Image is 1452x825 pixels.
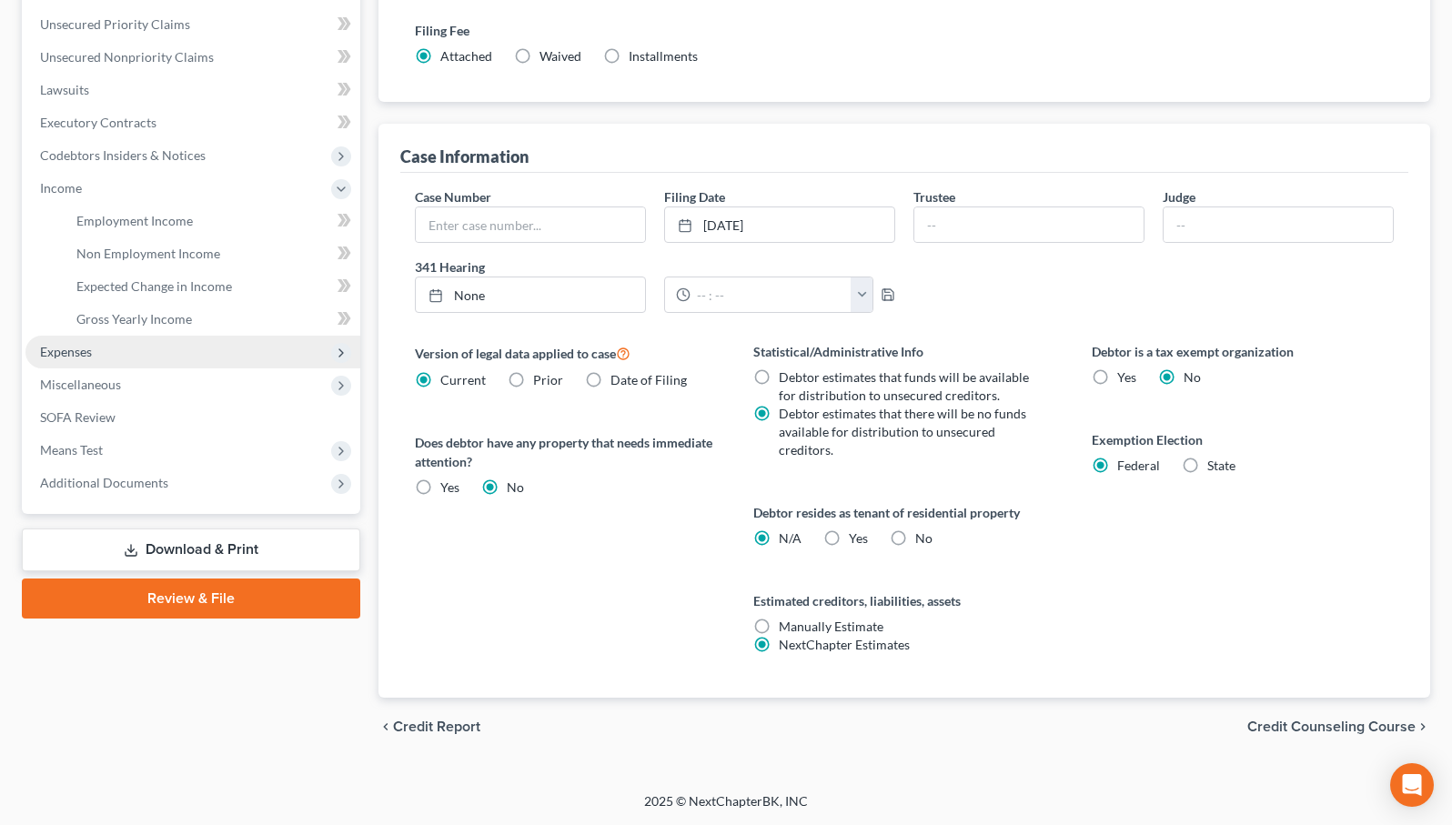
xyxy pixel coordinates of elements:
[40,377,121,392] span: Miscellaneous
[393,719,480,734] span: Credit Report
[533,372,563,387] span: Prior
[76,246,220,261] span: Non Employment Income
[1117,458,1160,473] span: Federal
[1092,430,1394,449] label: Exemption Election
[40,147,206,163] span: Codebtors Insiders & Notices
[507,479,524,495] span: No
[40,82,89,97] span: Lawsuits
[779,619,883,634] span: Manually Estimate
[849,530,868,546] span: Yes
[779,406,1026,458] span: Debtor estimates that there will be no funds available for distribution to unsecured creditors.
[415,187,491,206] label: Case Number
[539,48,581,64] span: Waived
[416,277,645,312] a: None
[400,146,529,167] div: Case Information
[779,369,1029,403] span: Debtor estimates that funds will be available for distribution to unsecured creditors.
[62,303,360,336] a: Gross Yearly Income
[664,187,725,206] label: Filing Date
[1247,719,1416,734] span: Credit Counseling Course
[691,277,852,312] input: -- : --
[40,475,168,490] span: Additional Documents
[1163,187,1195,206] label: Judge
[1184,369,1201,385] span: No
[22,528,360,571] a: Download & Print
[915,530,933,546] span: No
[25,106,360,139] a: Executory Contracts
[415,21,1394,40] label: Filing Fee
[1092,342,1394,361] label: Debtor is a tax exempt organization
[1164,207,1393,242] input: --
[25,74,360,106] a: Lawsuits
[665,207,894,242] a: [DATE]
[416,207,645,242] input: Enter case number...
[415,342,717,364] label: Version of legal data applied to case
[62,270,360,303] a: Expected Change in Income
[40,344,92,359] span: Expenses
[440,48,492,64] span: Attached
[779,637,910,652] span: NextChapter Estimates
[40,409,116,425] span: SOFA Review
[76,213,193,228] span: Employment Income
[1416,719,1430,734] i: chevron_right
[913,187,955,206] label: Trustee
[1207,458,1235,473] span: State
[415,433,717,471] label: Does debtor have any property that needs immediate attention?
[62,205,360,237] a: Employment Income
[22,579,360,619] a: Review & File
[40,442,103,458] span: Means Test
[40,115,156,130] span: Executory Contracts
[76,311,192,327] span: Gross Yearly Income
[40,180,82,196] span: Income
[40,16,190,32] span: Unsecured Priority Claims
[440,479,459,495] span: Yes
[779,530,802,546] span: N/A
[1390,763,1434,807] div: Open Intercom Messenger
[1247,719,1430,734] button: Credit Counseling Course chevron_right
[25,401,360,434] a: SOFA Review
[753,503,1055,522] label: Debtor resides as tenant of residential property
[62,237,360,270] a: Non Employment Income
[378,719,393,734] i: chevron_left
[406,257,904,277] label: 341 Hearing
[76,278,232,294] span: Expected Change in Income
[40,49,214,65] span: Unsecured Nonpriority Claims
[207,792,1245,825] div: 2025 © NextChapterBK, INC
[25,8,360,41] a: Unsecured Priority Claims
[753,591,1055,610] label: Estimated creditors, liabilities, assets
[440,372,486,387] span: Current
[1117,369,1136,385] span: Yes
[914,207,1144,242] input: --
[610,372,687,387] span: Date of Filing
[25,41,360,74] a: Unsecured Nonpriority Claims
[378,719,480,734] button: chevron_left Credit Report
[629,48,698,64] span: Installments
[753,342,1055,361] label: Statistical/Administrative Info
